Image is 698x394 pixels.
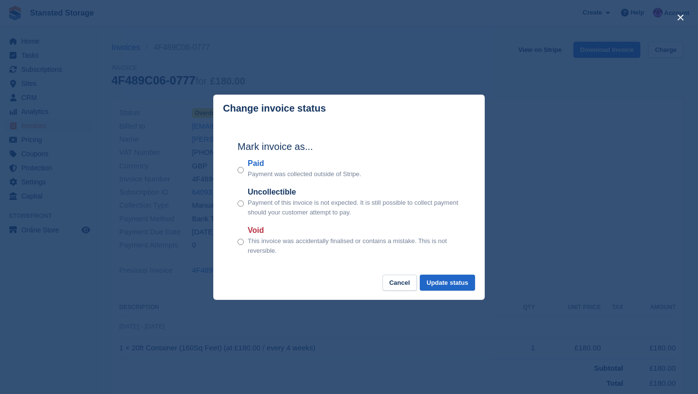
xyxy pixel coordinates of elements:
p: Change invoice status [223,103,326,114]
label: Paid [248,158,361,169]
button: close [673,10,688,25]
label: Void [248,225,460,236]
button: Cancel [382,275,417,291]
p: Payment of this invoice is not expected. It is still possible to collect payment should your cust... [248,198,460,217]
button: Update status [420,275,475,291]
p: This invoice was accidentally finalised or contains a mistake. This is not reversible. [248,236,460,255]
label: Uncollectible [248,186,460,198]
p: Payment was collected outside of Stripe. [248,169,361,179]
h2: Mark invoice as... [238,139,460,154]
